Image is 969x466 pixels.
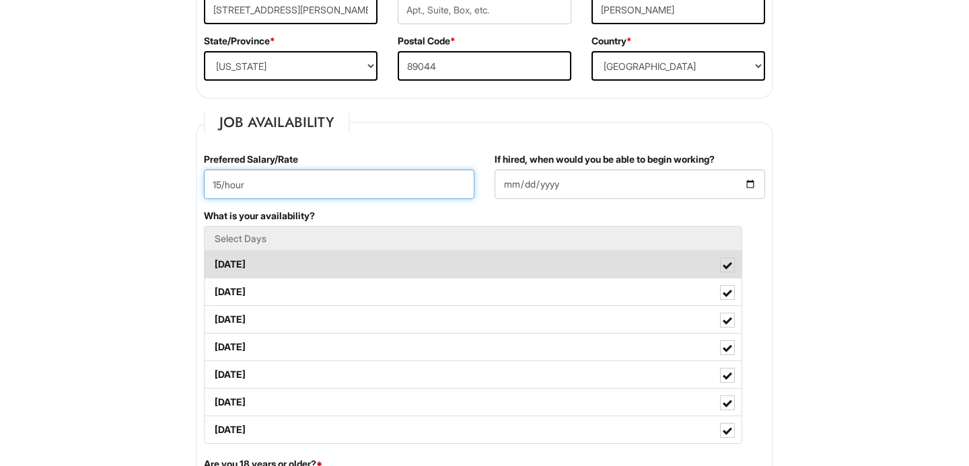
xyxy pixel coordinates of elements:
[591,34,632,48] label: Country
[205,389,742,416] label: [DATE]
[205,306,742,333] label: [DATE]
[205,361,742,388] label: [DATE]
[215,233,731,243] h5: Select Days
[204,51,378,81] select: State/Province
[495,153,715,166] label: If hired, when would you be able to begin working?
[205,278,742,305] label: [DATE]
[398,51,571,81] input: Postal Code
[398,34,456,48] label: Postal Code
[205,251,742,278] label: [DATE]
[591,51,765,81] select: Country
[205,334,742,360] label: [DATE]
[204,34,275,48] label: State/Province
[205,416,742,443] label: [DATE]
[204,153,298,166] label: Preferred Salary/Rate
[204,209,315,223] label: What is your availability?
[204,169,474,199] input: Preferred Salary/Rate
[204,112,350,132] legend: Job Availability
